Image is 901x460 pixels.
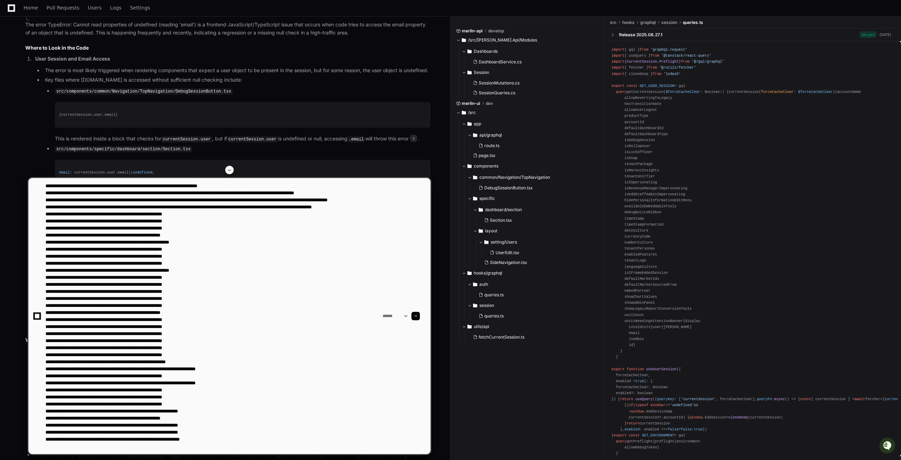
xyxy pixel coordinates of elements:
span: queries.ts [683,20,703,25]
span: $forceCacheClear [666,90,700,94]
span: ) [722,90,724,94]
button: components [462,160,599,172]
span: session [661,20,677,25]
span: src [610,20,617,25]
span: /src [468,110,476,115]
img: PlayerZero [7,7,21,21]
div: {currentSession. . } [59,112,426,118]
span: Users [88,6,102,10]
span: '@/utils/fetcher' [659,65,696,70]
span: from [653,72,661,76]
span: 3 [410,135,417,142]
button: /src [456,107,599,118]
span: page.tsx [479,153,496,158]
svg: Directory [462,36,466,44]
div: Release 2025.08.27.1 [619,32,662,38]
span: CurrentSession [626,59,657,64]
div: Start new chat [24,52,115,59]
button: route.ts [476,141,595,151]
div: Welcome [7,28,128,39]
li: Key files where [DOMAIN_NAME] is accessed without sufficient null checking include: [43,76,430,258]
strong: User Session and Email Access [35,56,110,62]
span: email [105,113,115,117]
svg: Directory [467,120,472,128]
svg: Directory [462,108,466,117]
button: app [462,118,599,130]
span: DashboardService.cs [479,59,522,65]
span: Merged [859,31,877,38]
span: hooks [622,20,635,25]
span: forceCacheClear [761,90,794,94]
span: ( [759,90,761,94]
div: We're available if you need us! [24,59,89,65]
span: SessionMutations.cs [479,80,519,86]
span: Session [474,70,489,75]
span: $forceCacheClear [798,90,833,94]
span: const [626,84,637,88]
span: user [94,113,103,117]
button: DashboardService.cs [470,57,595,67]
span: { [835,90,837,94]
span: /src/[PERSON_NAME].Api/Modules [468,37,537,43]
span: 'graphql-request' [650,48,687,52]
h3: Where to Look in the Code [25,44,430,51]
span: GET_USER_SESSION [639,84,674,88]
li: Here, is checked, but if is undefined, the destructuring will fail . [53,145,430,201]
span: '@/gql/graphql' [692,59,724,64]
a: Powered byPylon [50,74,85,79]
span: ( [663,90,666,94]
span: export [611,84,624,88]
span: getCurrentSession : Boolean currentSession ) accountName allowRevertingToLegacy hasTransitionGate... [611,90,861,359]
span: : [794,90,796,94]
span: from [639,48,648,52]
span: { [726,90,729,94]
span: Logs [110,6,121,10]
button: SessionQueries.cs [470,88,595,98]
span: route.ts [484,143,499,149]
span: Pylon [70,74,85,79]
span: import [611,65,624,70]
svg: Directory [473,131,477,139]
button: page.tsx [470,151,595,160]
span: Pull Requests [46,6,79,10]
span: app [474,121,481,127]
code: src/components/specific/dashboard/section/Section.tsx [55,146,192,152]
span: '@tanstack/react-query' [661,53,711,58]
code: currentSession.user [161,136,212,143]
span: query [616,90,627,94]
span: import [611,48,624,52]
li: This is rendered inside a block that checks for , but if is undefined or null, accessing will thr... [53,87,430,143]
div: [DATE] [880,32,891,37]
button: Start new chat [120,55,128,63]
img: 1756235613930-3d25f9e4-fa56-45dd-b3ad-e072dfbd1548 [7,52,20,65]
button: /src/[PERSON_NAME].Api/Modules [456,34,599,46]
span: 'lodash' [663,72,681,76]
span: dev [486,101,493,106]
span: Dashboards [474,49,498,54]
button: Session [462,67,599,78]
span: from [648,65,657,70]
span: import [611,59,624,64]
span: Preflight [659,59,679,64]
span: Settings [130,6,150,10]
button: SessionMutations.cs [470,78,595,88]
p: The error TypeError: Cannot read properties of undefined (reading 'email') is a frontend JavaScri... [25,21,430,37]
svg: Directory [467,162,472,170]
svg: Directory [467,47,472,56]
code: src/components/common/Navigation/TopNavigation/DebugSessionButton.tsx [55,88,233,95]
span: Home [24,6,38,10]
iframe: Open customer support [878,437,897,456]
svg: Directory [467,68,472,77]
span: SessionQueries.cs [479,90,515,96]
span: import [611,53,624,58]
span: ! [720,90,722,94]
span: api/graphql [479,132,502,138]
code: currentSession.user [227,136,278,143]
span: components [474,163,498,169]
span: graphql [640,20,656,25]
button: api/graphql [467,130,599,141]
span: import [611,72,624,76]
span: develop [488,28,504,34]
button: Dashboards [462,46,599,57]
